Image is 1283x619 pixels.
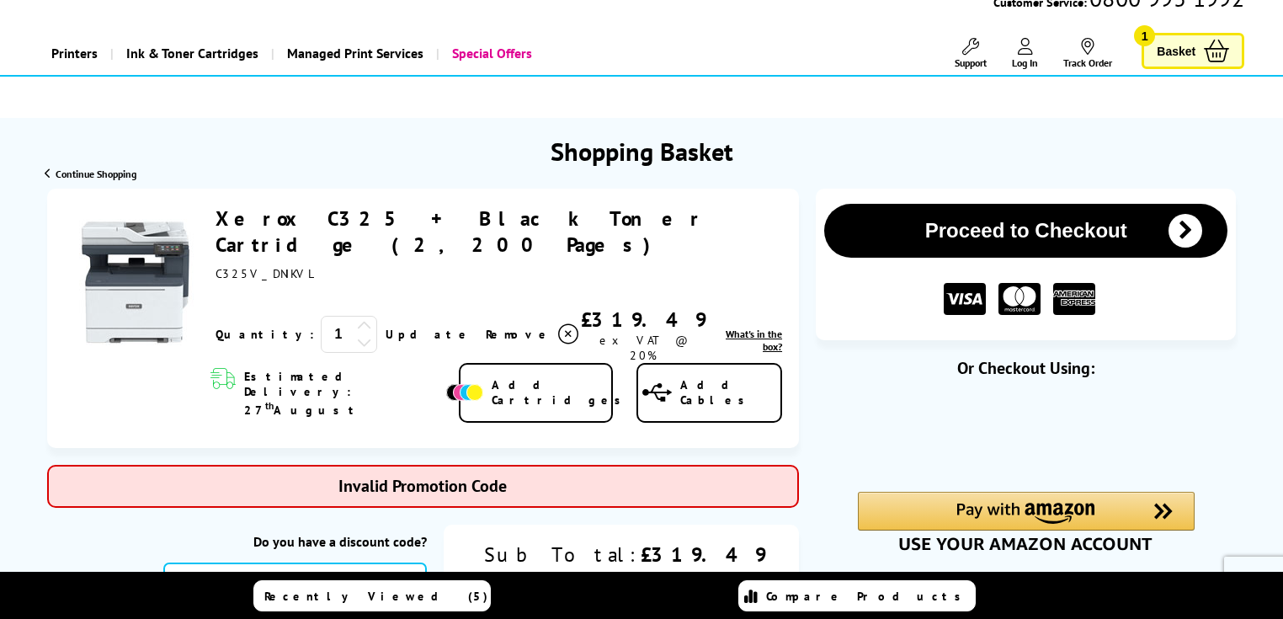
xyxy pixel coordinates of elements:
div: £319.49 [581,307,705,333]
div: FREE [641,568,765,594]
iframe: PayPal [858,406,1195,463]
span: Continue Shopping [56,168,136,180]
button: Proceed to Checkout [824,204,1227,258]
span: 1 [1134,25,1155,46]
div: Sub Total: [477,542,641,568]
span: Add Cartridges [492,377,630,408]
span: Support [955,56,987,69]
span: What's in the box? [726,328,782,353]
span: Quantity: [216,327,314,342]
div: Or Checkout Using: [816,357,1236,379]
a: Recently Viewed (5) [253,580,491,611]
span: ex VAT @ 20% [599,333,688,363]
a: Continue Shopping [45,168,136,180]
h1: Shopping Basket [551,135,733,168]
span: Log In [1012,56,1038,69]
a: Compare Products [738,580,976,611]
img: Xerox C325 + Black Toner Cartridge (2,200 Pages) [72,219,199,345]
img: Add Cartridges [446,384,483,401]
span: Estimated Delivery: 27 August [244,369,442,418]
a: Ink & Toner Cartridges [110,32,271,75]
span: Recently Viewed (5) [264,589,488,604]
img: American Express [1053,283,1095,316]
a: Support [955,38,987,69]
a: Delete item from your basket [486,322,581,347]
input: Enter Discount Code... [163,563,427,608]
a: Log In [1012,38,1038,69]
a: Update [386,327,472,342]
a: Basket 1 [1142,33,1244,69]
a: Xerox C325 + Black Toner Cartridge (2,200 Pages) [216,205,705,258]
div: Do you have a discount code? [163,533,427,550]
img: VISA [944,283,986,316]
span: Invalid Promotion Code [338,475,507,497]
span: Ink & Toner Cartridges [126,32,258,75]
a: lnk_inthebox [705,328,782,353]
a: Track Order [1063,38,1112,69]
span: Add Cables [680,377,780,408]
a: Printers [39,32,110,75]
sup: th [265,399,274,412]
img: MASTER CARD [998,283,1041,316]
span: Compare Products [766,589,970,604]
span: Remove [486,327,552,342]
div: Delivery: [477,568,641,594]
div: Amazon Pay - Use your Amazon account [858,492,1195,551]
span: Basket [1157,40,1195,62]
a: Special Offers [436,32,545,75]
span: C325V_DNIKVL [216,266,316,281]
a: Managed Print Services [271,32,436,75]
div: £319.49 [641,542,765,568]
